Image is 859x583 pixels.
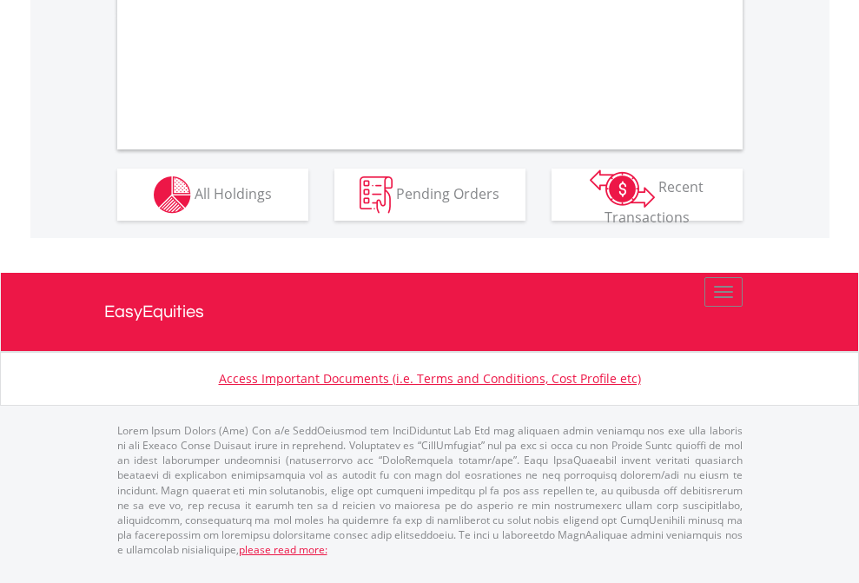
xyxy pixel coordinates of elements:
[360,176,393,214] img: pending_instructions-wht.png
[104,273,756,351] a: EasyEquities
[590,169,655,208] img: transactions-zar-wht.png
[195,183,272,202] span: All Holdings
[219,370,641,387] a: Access Important Documents (i.e. Terms and Conditions, Cost Profile etc)
[552,169,743,221] button: Recent Transactions
[334,169,525,221] button: Pending Orders
[396,183,499,202] span: Pending Orders
[239,542,327,557] a: please read more:
[154,176,191,214] img: holdings-wht.png
[117,169,308,221] button: All Holdings
[117,423,743,557] p: Lorem Ipsum Dolors (Ame) Con a/e SeddOeiusmod tem InciDiduntut Lab Etd mag aliquaen admin veniamq...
